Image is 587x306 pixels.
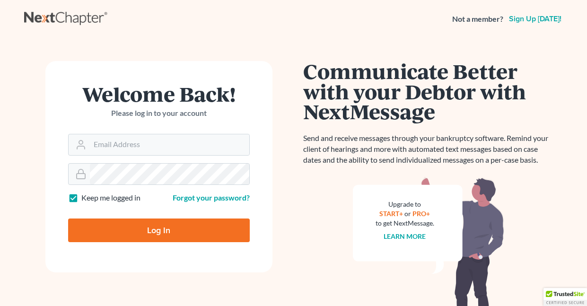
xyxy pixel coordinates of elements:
strong: Not a member? [452,14,503,25]
a: Learn more [384,232,426,240]
h1: Welcome Back! [68,84,250,104]
a: PRO+ [412,210,430,218]
p: Send and receive messages through your bankruptcy software. Remind your client of hearings and mo... [303,133,554,166]
div: to get NextMessage. [376,219,434,228]
h1: Communicate Better with your Debtor with NextMessage [303,61,554,122]
div: Upgrade to [376,200,434,209]
a: Sign up [DATE]! [507,15,563,23]
div: TrustedSite Certified [543,288,587,306]
input: Log In [68,219,250,242]
a: START+ [379,210,403,218]
a: Forgot your password? [173,193,250,202]
span: or [404,210,411,218]
label: Keep me logged in [81,192,140,203]
input: Email Address [90,134,249,155]
p: Please log in to your account [68,108,250,119]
